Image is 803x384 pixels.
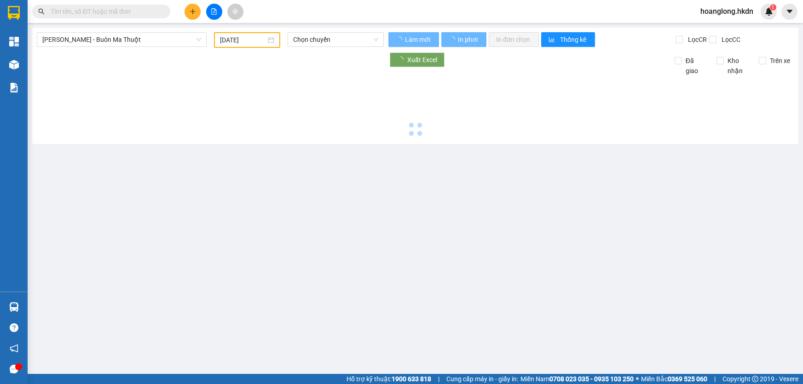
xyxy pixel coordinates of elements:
[786,7,794,16] span: caret-down
[347,374,431,384] span: Hỗ trợ kỹ thuật:
[10,323,18,332] span: question-circle
[446,374,518,384] span: Cung cấp máy in - giấy in:
[388,32,439,47] button: Làm mới
[293,33,378,46] span: Chọn chuyến
[684,34,708,45] span: Lọc CR
[397,57,407,63] span: loading
[438,374,439,384] span: |
[211,8,217,15] span: file-add
[206,4,222,20] button: file-add
[8,6,20,20] img: logo-vxr
[714,374,716,384] span: |
[489,32,539,47] button: In đơn chọn
[232,8,238,15] span: aim
[185,4,201,20] button: plus
[541,32,595,47] button: bar-chartThống kê
[693,6,761,17] span: hoanglong.hkdn
[765,7,773,16] img: icon-new-feature
[449,36,456,43] span: loading
[407,55,437,65] span: Xuất Excel
[10,344,18,353] span: notification
[441,32,486,47] button: In phơi
[42,33,201,46] span: Gia Nghĩa - Buôn Ma Thuột
[38,8,45,15] span: search
[636,377,639,381] span: ⚪️
[458,34,479,45] span: In phơi
[781,4,797,20] button: caret-down
[51,6,159,17] input: Tìm tên, số ĐT hoặc mã đơn
[392,375,431,383] strong: 1900 633 818
[560,34,588,45] span: Thống kê
[396,36,404,43] span: loading
[641,374,707,384] span: Miền Bắc
[220,35,266,45] input: 14/09/2025
[549,36,556,44] span: bar-chart
[405,34,432,45] span: Làm mới
[771,4,774,11] span: 1
[9,37,19,46] img: dashboard-icon
[9,60,19,69] img: warehouse-icon
[9,302,19,312] img: warehouse-icon
[752,376,758,382] span: copyright
[190,8,196,15] span: plus
[9,83,19,92] img: solution-icon
[682,56,710,76] span: Đã giao
[390,52,445,67] button: Xuất Excel
[227,4,243,20] button: aim
[724,56,751,76] span: Kho nhận
[549,375,634,383] strong: 0708 023 035 - 0935 103 250
[770,4,776,11] sup: 1
[520,374,634,384] span: Miền Nam
[718,34,742,45] span: Lọc CC
[10,365,18,373] span: message
[668,375,707,383] strong: 0369 525 060
[766,56,794,66] span: Trên xe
